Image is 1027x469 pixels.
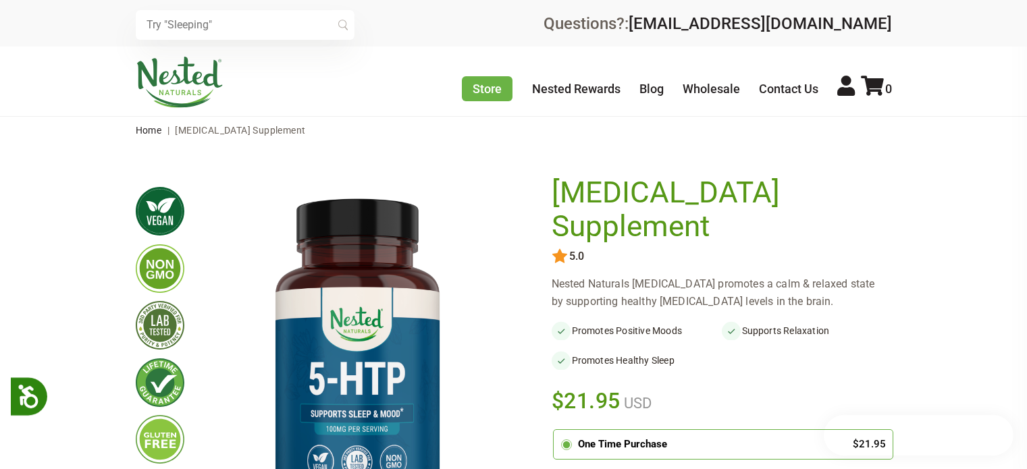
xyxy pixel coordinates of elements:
span: $21.95 [552,386,621,416]
div: Nested Naturals [MEDICAL_DATA] promotes a calm & relaxed state by supporting healthy [MEDICAL_DAT... [552,275,892,310]
li: Promotes Positive Moods [552,321,722,340]
span: 0 [885,82,892,96]
a: Blog [639,82,664,96]
img: lifetimeguarantee [136,358,184,407]
img: Nested Naturals [136,57,223,108]
a: Store [462,76,512,101]
a: [EMAIL_ADDRESS][DOMAIN_NAME] [629,14,892,33]
a: Home [136,125,162,136]
a: Contact Us [759,82,818,96]
li: Supports Relaxation [722,321,892,340]
span: [MEDICAL_DATA] Supplement [175,125,305,136]
img: star.svg [552,248,568,265]
a: 0 [861,82,892,96]
input: Try "Sleeping" [136,10,354,40]
span: USD [621,395,652,412]
h1: [MEDICAL_DATA] Supplement [552,176,885,243]
span: | [164,125,173,136]
span: 5.0 [568,250,584,263]
img: glutenfree [136,415,184,464]
a: Wholesale [683,82,740,96]
nav: breadcrumbs [136,117,892,144]
img: vegan [136,187,184,236]
iframe: Button to open loyalty program pop-up [824,415,1013,456]
div: Questions?: [544,16,892,32]
img: thirdpartytested [136,301,184,350]
li: Promotes Healthy Sleep [552,351,722,370]
img: gmofree [136,244,184,293]
a: Nested Rewards [532,82,621,96]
